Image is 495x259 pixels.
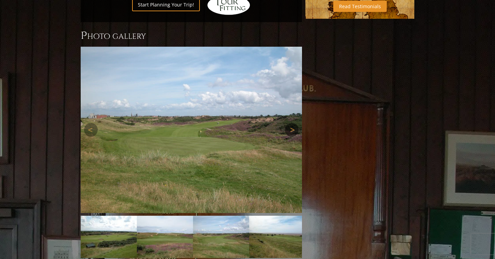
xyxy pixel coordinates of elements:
h3: Photo Gallery [81,29,302,43]
a: Next [285,123,299,137]
a: Read Testimonials [333,1,387,12]
a: Previous [84,123,98,137]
